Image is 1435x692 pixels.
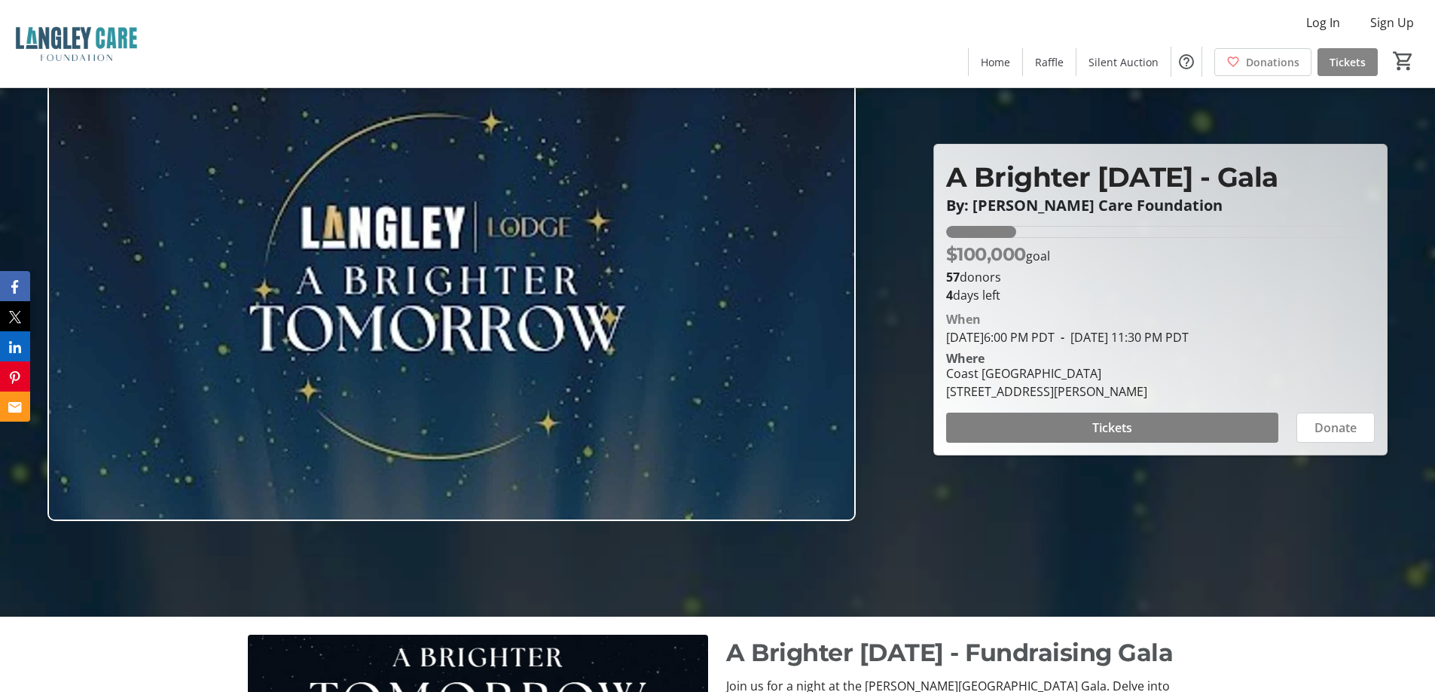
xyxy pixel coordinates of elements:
[1330,54,1366,70] span: Tickets
[1023,48,1076,76] a: Raffle
[946,269,960,285] b: 57
[1370,14,1414,32] span: Sign Up
[946,226,1375,238] div: 16.36633% of fundraising goal reached
[946,413,1278,443] button: Tickets
[47,66,856,521] img: Campaign CTA Media Photo
[726,635,1186,671] p: A Brighter [DATE] - Fundraising Gala
[946,364,1147,383] div: Coast [GEOGRAPHIC_DATA]
[946,160,1278,194] span: A Brighter [DATE] - Gala
[1390,47,1417,75] button: Cart
[1055,329,1189,346] span: [DATE] 11:30 PM PDT
[1317,48,1378,76] a: Tickets
[946,287,953,303] span: 4
[981,54,1010,70] span: Home
[1306,14,1340,32] span: Log In
[946,268,1375,286] p: donors
[1076,48,1171,76] a: Silent Auction
[946,352,985,364] div: Where
[1055,329,1070,346] span: -
[946,197,1375,214] p: By: [PERSON_NAME] Care Foundation
[969,48,1022,76] a: Home
[1088,54,1159,70] span: Silent Auction
[946,286,1375,304] p: days left
[946,329,1055,346] span: [DATE] 6:00 PM PDT
[946,241,1050,268] p: goal
[1296,413,1375,443] button: Donate
[946,243,1026,265] span: $100,000
[1171,47,1201,77] button: Help
[1092,419,1132,437] span: Tickets
[946,383,1147,401] div: [STREET_ADDRESS][PERSON_NAME]
[1358,11,1426,35] button: Sign Up
[1294,11,1352,35] button: Log In
[9,6,143,81] img: Langley Care Foundation 's Logo
[1214,48,1311,76] a: Donations
[1035,54,1064,70] span: Raffle
[1314,419,1357,437] span: Donate
[946,310,981,328] div: When
[1246,54,1299,70] span: Donations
